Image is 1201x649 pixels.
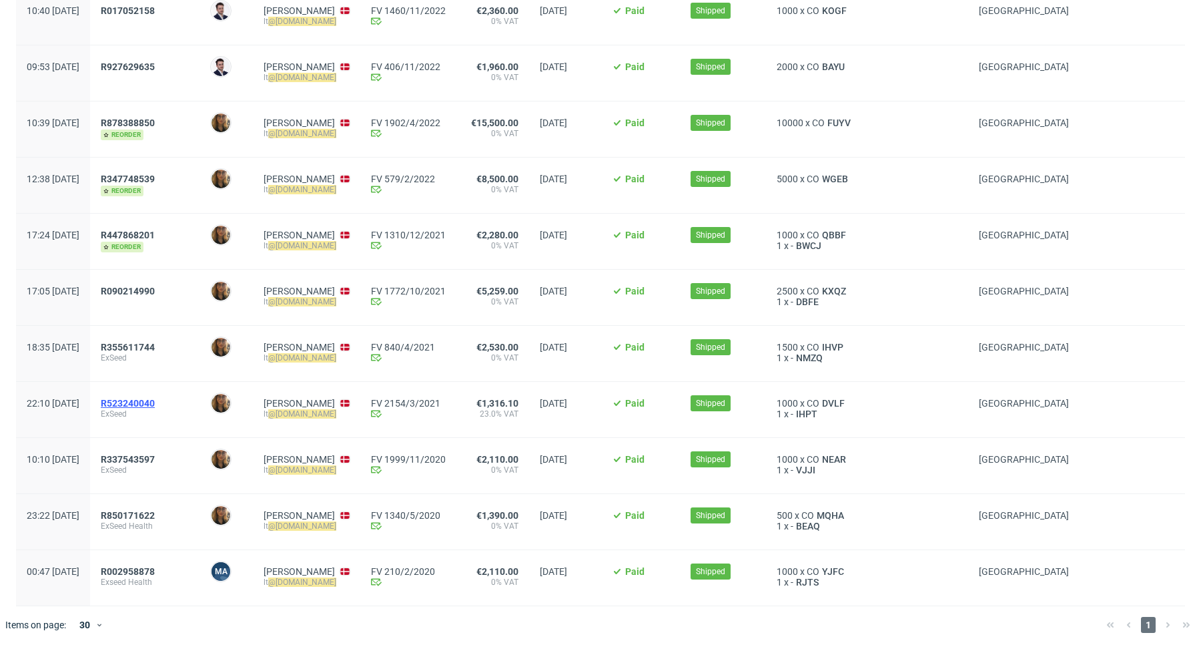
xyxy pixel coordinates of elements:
[819,566,847,577] span: YJFC
[470,240,518,251] span: 0% VAT
[101,230,157,240] a: R447868201
[5,618,66,632] span: Items on page:
[27,398,79,409] span: 22:10 [DATE]
[793,296,821,307] a: DBFE
[540,174,567,184] span: [DATE]
[264,286,335,296] a: [PERSON_NAME]
[791,577,793,588] span: -
[793,353,825,363] a: NMZQ
[101,454,157,465] a: R337543597
[819,398,847,409] a: DVLF
[791,409,793,419] span: -
[1141,617,1156,633] span: 1
[979,5,1069,16] span: [GEOGRAPHIC_DATA]
[476,342,518,353] span: €2,530.00
[777,566,957,577] div: x
[264,465,350,475] div: lt
[807,5,819,16] span: CO
[101,521,189,531] span: ExSeed Health
[470,16,518,27] span: 0% VAT
[625,286,645,296] span: Paid
[470,296,518,307] span: 0% VAT
[793,240,824,251] span: BWCJ
[101,342,157,353] a: R355611744
[27,454,79,465] span: 10:10 [DATE]
[101,186,143,196] span: reorder
[101,409,189,419] span: ExSeed
[625,342,645,353] span: Paid
[264,61,335,72] a: [PERSON_NAME]
[807,286,819,296] span: CO
[777,296,782,307] span: 1
[371,61,449,72] a: FV 406/11/2022
[791,240,793,251] span: -
[264,577,350,588] div: lt
[540,566,567,577] span: [DATE]
[777,5,798,16] span: 1000
[696,397,725,409] span: Shipped
[777,118,803,128] span: 10000
[625,398,645,409] span: Paid
[268,521,336,531] mark: @[DOMAIN_NAME]
[777,342,957,353] div: x
[371,230,449,240] a: FV 1310/12/2021
[540,5,567,16] span: [DATE]
[264,230,335,240] a: [PERSON_NAME]
[979,286,1069,296] span: [GEOGRAPHIC_DATA]
[777,174,798,184] span: 5000
[825,118,853,128] a: FUYV
[101,286,155,296] span: R090214990
[470,72,518,83] span: 0% VAT
[470,128,518,139] span: 0% VAT
[777,61,798,72] span: 2000
[777,454,798,465] span: 1000
[101,577,189,588] span: Exseed Health
[777,521,782,531] span: 1
[814,510,847,521] a: MQHA
[979,61,1069,72] span: [GEOGRAPHIC_DATA]
[540,230,567,240] span: [DATE]
[101,5,157,16] a: R017052158
[101,454,155,465] span: R337543597
[819,61,847,72] span: BAYU
[777,577,957,588] div: x
[696,566,725,578] span: Shipped
[268,241,336,250] mark: @[DOMAIN_NAME]
[777,230,957,240] div: x
[777,398,798,409] span: 1000
[625,118,645,128] span: Paid
[101,61,155,72] span: R927629635
[819,5,849,16] span: KOGF
[777,398,957,409] div: x
[791,296,793,307] span: -
[777,409,782,419] span: 1
[27,286,79,296] span: 17:05 [DATE]
[625,230,645,240] span: Paid
[212,506,230,525] img: Kinga Bielak
[696,117,725,129] span: Shipped
[268,297,336,306] mark: @[DOMAIN_NAME]
[819,454,849,465] a: NEAR
[819,230,849,240] span: QBBF
[27,230,79,240] span: 17:24 [DATE]
[819,342,846,353] a: IHVP
[27,566,79,577] span: 00:47 [DATE]
[625,5,645,16] span: Paid
[212,562,230,581] figcaption: ma
[793,465,818,475] a: VJJI
[696,173,725,185] span: Shipped
[101,510,155,521] span: R850171622
[696,61,725,73] span: Shipped
[268,73,336,82] mark: @[DOMAIN_NAME]
[264,566,335,577] a: [PERSON_NAME]
[979,342,1069,353] span: [GEOGRAPHIC_DATA]
[101,118,155,128] span: R878388850
[264,454,335,465] a: [PERSON_NAME]
[264,398,335,409] a: [PERSON_NAME]
[101,342,155,353] span: R355611744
